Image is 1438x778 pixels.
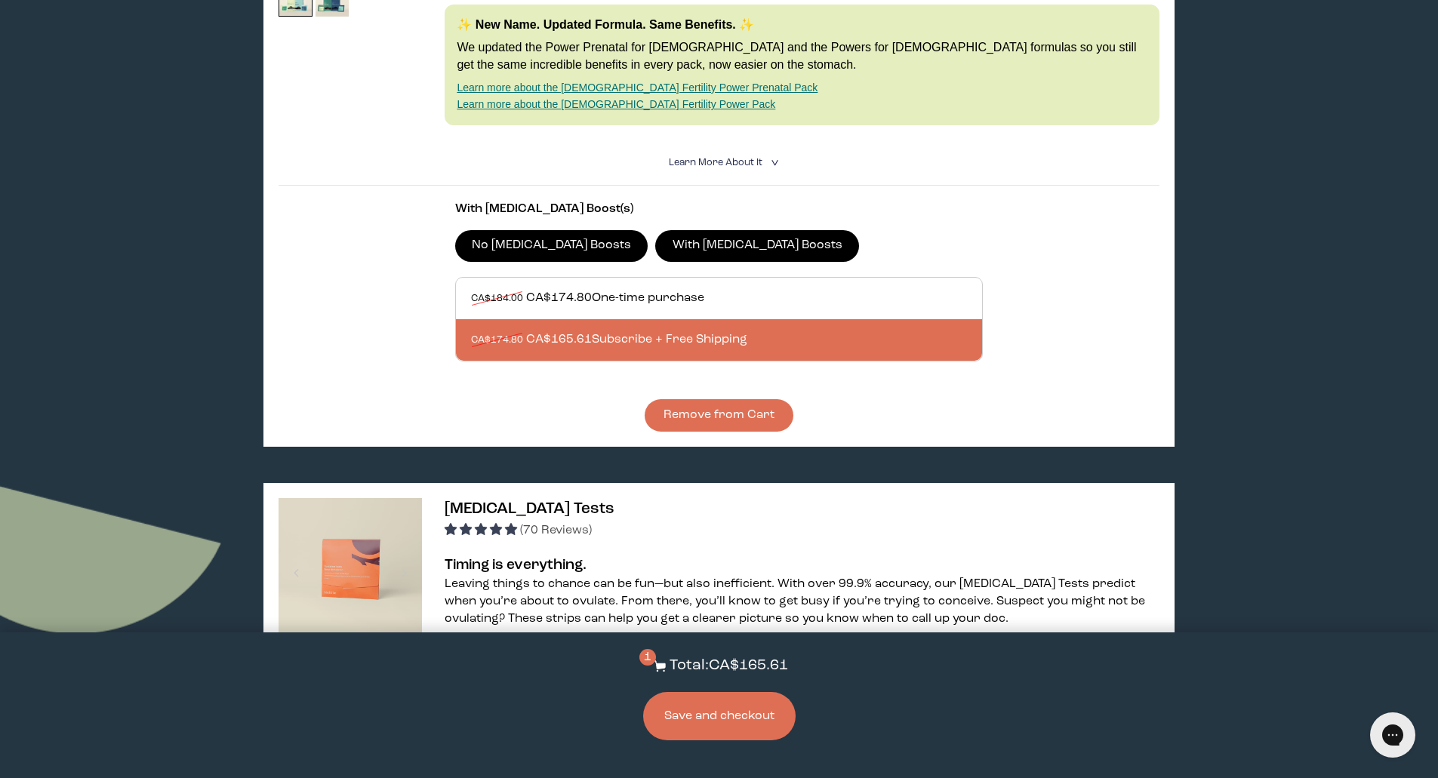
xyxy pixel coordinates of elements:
[445,524,520,537] span: 4.96 stars
[279,498,422,641] img: thumbnail image
[457,18,754,31] strong: ✨ New Name. Updated Formula. Same Benefits. ✨
[669,158,762,168] span: Learn More About it
[445,558,587,573] strong: Timing is everything.
[669,155,770,170] summary: Learn More About it <
[645,399,793,432] button: Remove from Cart
[643,692,796,740] button: Save and checkout
[655,230,859,262] label: With [MEDICAL_DATA] Boosts
[457,39,1147,73] p: We updated the Power Prenatal for [DEMOGRAPHIC_DATA] and the Powers for [DEMOGRAPHIC_DATA] formul...
[457,98,775,110] a: Learn more about the [DEMOGRAPHIC_DATA] Fertility Power Pack
[457,81,818,94] a: Learn more about the [DEMOGRAPHIC_DATA] Fertility Power Prenatal Pack
[1363,707,1423,763] iframe: Gorgias live chat messenger
[445,501,614,517] span: [MEDICAL_DATA] Tests
[455,230,648,262] label: No [MEDICAL_DATA] Boosts
[520,524,592,537] span: (70 Reviews)
[455,201,984,218] p: With [MEDICAL_DATA] Boost(s)
[639,649,656,666] span: 1
[766,158,781,167] i: <
[445,576,1159,628] p: Leaving things to chance can be fun—but also inefficient. With over 99.9% accuracy, our [MEDICAL_...
[670,655,788,677] p: Total: CA$165.61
